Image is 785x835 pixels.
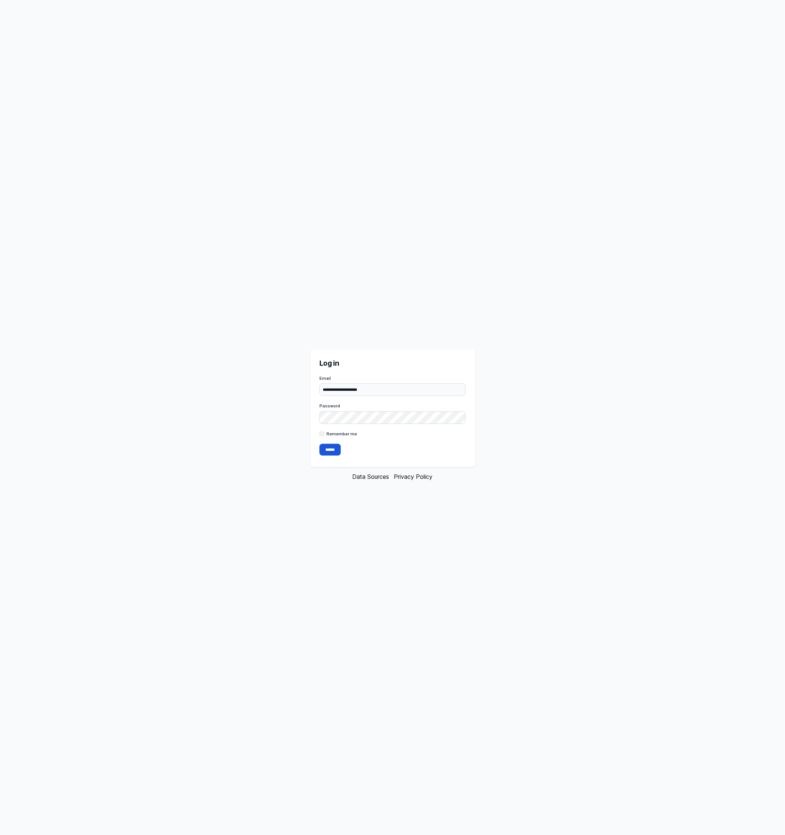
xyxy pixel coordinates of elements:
[319,359,466,368] h2: Log in
[394,473,432,480] a: Privacy Policy
[319,375,466,381] label: Email
[326,431,357,437] label: Remember me
[319,403,466,409] label: Password
[353,473,389,480] a: Data Sources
